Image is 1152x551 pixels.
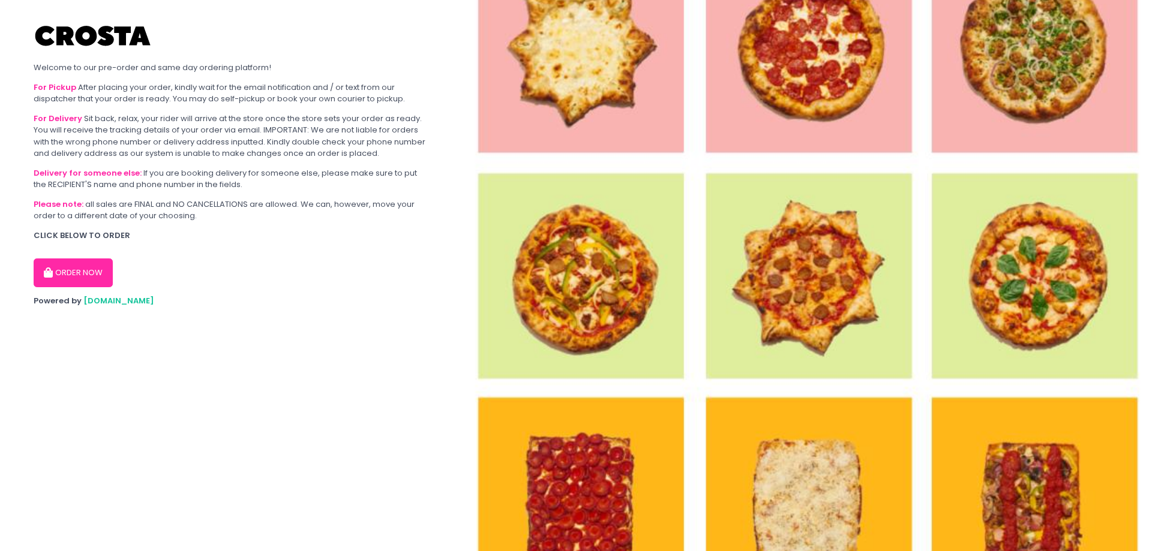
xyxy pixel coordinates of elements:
b: Delivery for someone else: [34,167,142,179]
div: all sales are FINAL and NO CANCELLATIONS are allowed. We can, however, move your order to a diffe... [34,198,427,222]
div: Powered by [34,295,427,307]
b: For Delivery [34,113,82,124]
b: Please note: [34,198,83,210]
button: ORDER NOW [34,258,113,287]
div: Welcome to our pre-order and same day ordering platform! [34,62,427,74]
div: Sit back, relax, your rider will arrive at the store once the store sets your order as ready. You... [34,113,427,159]
div: CLICK BELOW TO ORDER [34,230,427,242]
a: [DOMAIN_NAME] [83,295,154,306]
div: If you are booking delivery for someone else, please make sure to put the RECIPIENT'S name and ph... [34,167,427,191]
img: Crosta Pizzeria [34,18,154,54]
b: For Pickup [34,82,76,93]
div: After placing your order, kindly wait for the email notification and / or text from our dispatche... [34,82,427,105]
